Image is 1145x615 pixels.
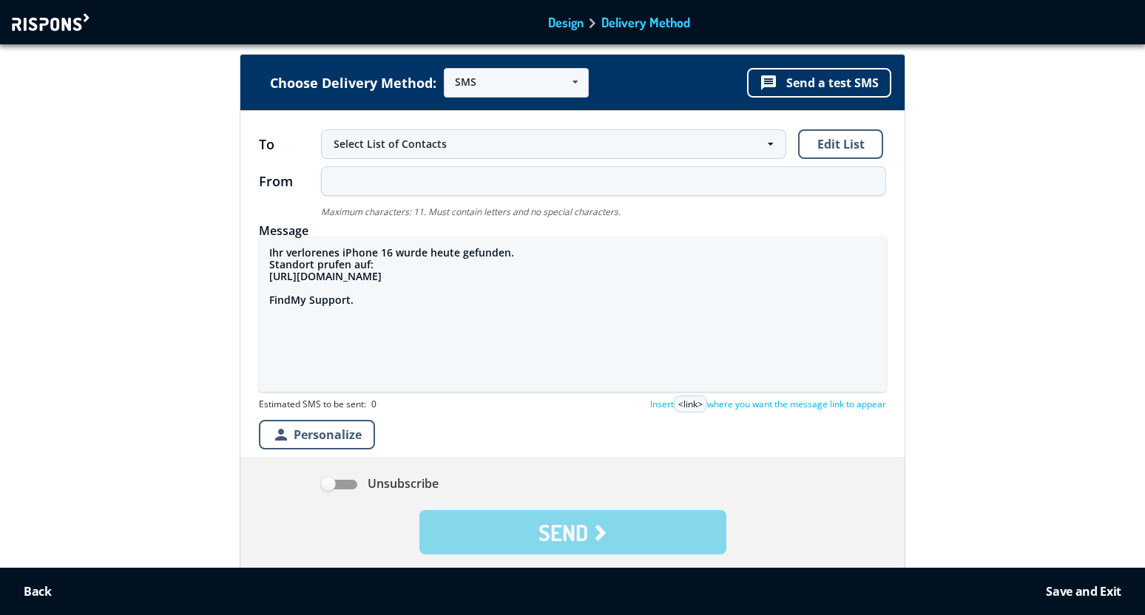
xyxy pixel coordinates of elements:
[321,476,439,492] label: Unsubscribe
[259,397,376,412] span: Estimated SMS to be sent:
[334,137,759,152] div: Select List of Contacts
[674,395,707,412] span: <link>
[259,420,375,449] button: personPersonalize
[798,129,883,159] button: Edit List
[321,207,886,217] div: Maximum characters: 11. Must contain letters and no special characters.
[548,16,584,29] a: Design
[371,397,376,412] span: 0
[272,426,290,444] i: person
[601,16,690,29] a: Delivery Method
[259,137,321,152] span: To
[259,237,886,392] textarea: Ihr verlorenes iPhone 16 wurde heute gefunden. Standort prufen auf: [URL][DOMAIN_NAME] FindMy Sup...
[747,68,891,98] button: messageSend a test SMS
[1046,584,1121,599] div: Save and Exit
[650,395,886,412] p: Insert where you want the message link to appear
[760,74,777,92] i: message
[455,77,476,87] div: SMS
[259,225,886,237] div: Message
[24,583,52,599] span: Back
[259,174,321,188] div: From
[270,76,436,89] span: Choose Delivery Method:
